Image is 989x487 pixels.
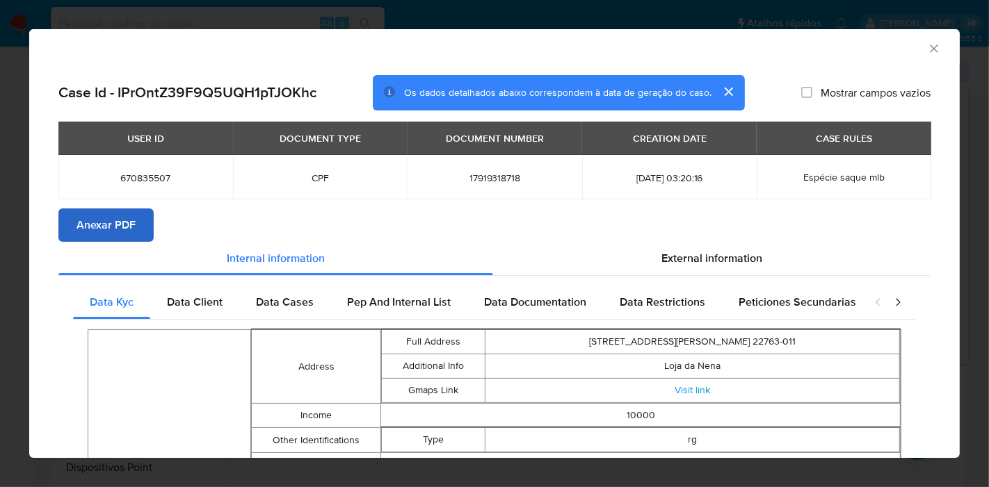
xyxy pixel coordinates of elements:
[807,126,881,150] div: CASE RULES
[251,329,381,403] td: Address
[29,29,960,458] div: closure-recommendation-modal
[227,250,325,266] span: Internal information
[251,427,381,452] td: Other Identifications
[821,85,931,99] span: Mostrar campos vazios
[347,294,451,310] span: Pep And Internal List
[675,383,710,397] a: Visit link
[382,378,485,402] td: Gmaps Link
[250,172,391,184] span: CPF
[801,87,812,98] input: Mostrar campos vazios
[58,208,154,242] button: Anexar PDF
[271,126,369,150] div: DOCUMENT TYPE
[75,172,216,184] span: 670835507
[381,403,901,427] td: 10000
[167,294,223,310] span: Data Client
[711,75,745,108] button: cerrar
[927,42,940,54] button: Fechar a janela
[437,126,552,150] div: DOCUMENT NUMBER
[77,210,136,240] span: Anexar PDF
[382,329,485,354] td: Full Address
[625,126,715,150] div: CREATION DATE
[381,452,901,477] td: Condutor e operador de robôs, veículos de equipamentos de movimentação de carga e afins
[58,83,316,101] h2: Case Id - IPrOntZ39F9Q5UQH1pTJOKhc
[382,354,485,378] td: Additional Info
[58,242,931,275] div: Detailed info
[404,85,711,99] span: Os dados detalhados abaixo correspondem à data de geração do caso.
[73,286,860,319] div: Detailed internal info
[485,329,900,354] td: [STREET_ADDRESS][PERSON_NAME] 22763-011
[90,294,134,310] span: Data Kyc
[803,170,885,184] span: Espécie saque mlb
[256,294,314,310] span: Data Cases
[119,126,172,150] div: USER ID
[484,294,586,310] span: Data Documentation
[382,427,485,452] td: Type
[485,427,900,452] td: rg
[251,403,381,427] td: Income
[599,172,740,184] span: [DATE] 03:20:16
[251,452,381,477] td: Occupation
[424,172,565,184] span: 17919318718
[739,294,856,310] span: Peticiones Secundarias
[485,354,900,378] td: Loja da Nena
[661,250,762,266] span: External information
[620,294,705,310] span: Data Restrictions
